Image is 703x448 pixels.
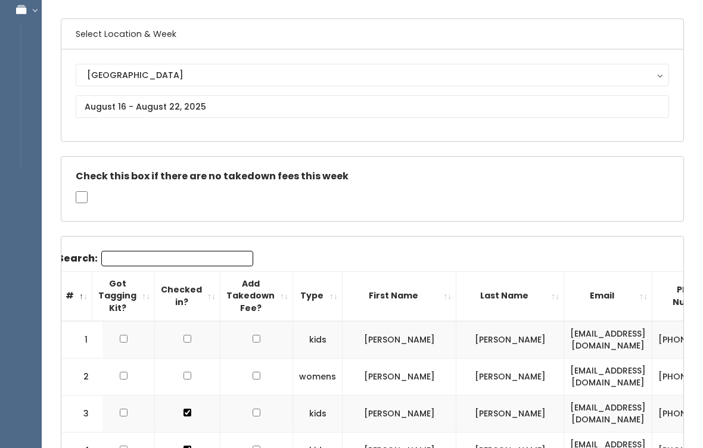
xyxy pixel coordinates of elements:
th: #: activate to sort column descending [51,271,92,321]
th: First Name: activate to sort column ascending [343,271,456,321]
td: 3 [61,395,103,432]
th: Type: activate to sort column ascending [293,271,343,321]
label: Search: [58,251,253,266]
input: Search: [101,251,253,266]
td: [EMAIL_ADDRESS][DOMAIN_NAME] [564,358,652,395]
td: [PERSON_NAME] [456,395,564,432]
th: Got Tagging Kit?: activate to sort column ascending [92,271,155,321]
h5: Check this box if there are no takedown fees this week [76,171,669,182]
td: 2 [61,358,103,395]
td: womens [293,358,343,395]
td: [PERSON_NAME] [456,358,564,395]
td: kids [293,395,343,432]
button: [GEOGRAPHIC_DATA] [76,64,669,86]
h6: Select Location & Week [61,19,683,49]
th: Last Name: activate to sort column ascending [456,271,564,321]
td: [EMAIL_ADDRESS][DOMAIN_NAME] [564,321,652,359]
th: Checked in?: activate to sort column ascending [155,271,220,321]
td: 1 [61,321,103,359]
td: [PERSON_NAME] [456,321,564,359]
td: [EMAIL_ADDRESS][DOMAIN_NAME] [564,395,652,432]
div: [GEOGRAPHIC_DATA] [87,69,658,82]
td: [PERSON_NAME] [343,321,456,359]
td: [PERSON_NAME] [343,358,456,395]
th: Email: activate to sort column ascending [564,271,652,321]
td: kids [293,321,343,359]
td: [PERSON_NAME] [343,395,456,432]
input: August 16 - August 22, 2025 [76,95,669,118]
th: Add Takedown Fee?: activate to sort column ascending [220,271,293,321]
